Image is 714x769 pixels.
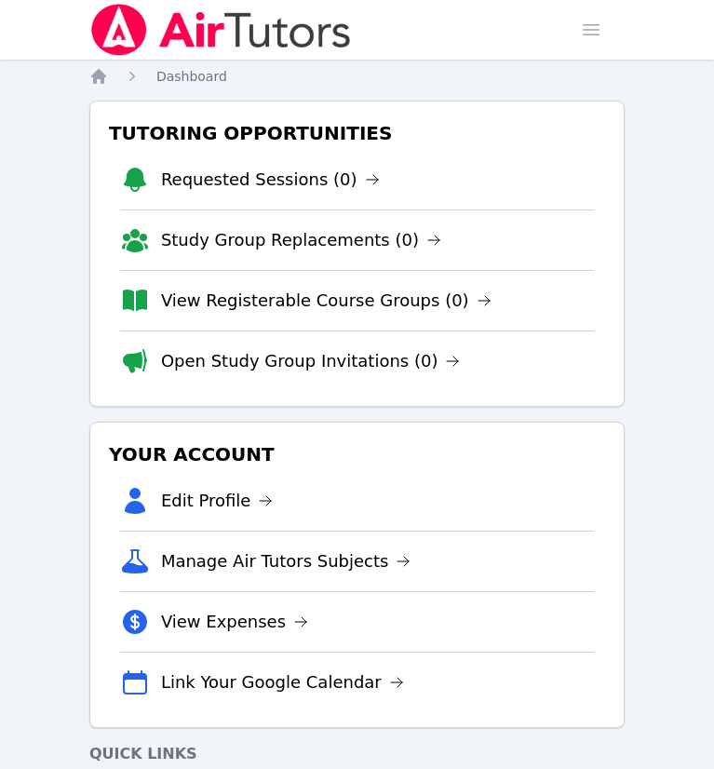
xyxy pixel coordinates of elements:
h3: Tutoring Opportunities [105,116,609,150]
img: Air Tutors [89,4,353,56]
span: Dashboard [156,69,227,84]
a: Dashboard [156,67,227,86]
a: Study Group Replacements (0) [161,227,441,253]
nav: Breadcrumb [89,67,625,86]
a: Edit Profile [161,488,274,514]
a: Link Your Google Calendar [161,669,404,695]
a: Manage Air Tutors Subjects [161,548,411,574]
a: Requested Sessions (0) [161,167,380,193]
a: View Expenses [161,609,308,635]
a: View Registerable Course Groups (0) [161,288,492,314]
h3: Your Account [105,438,609,471]
h4: Quick Links [89,743,625,765]
a: Open Study Group Invitations (0) [161,348,461,374]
